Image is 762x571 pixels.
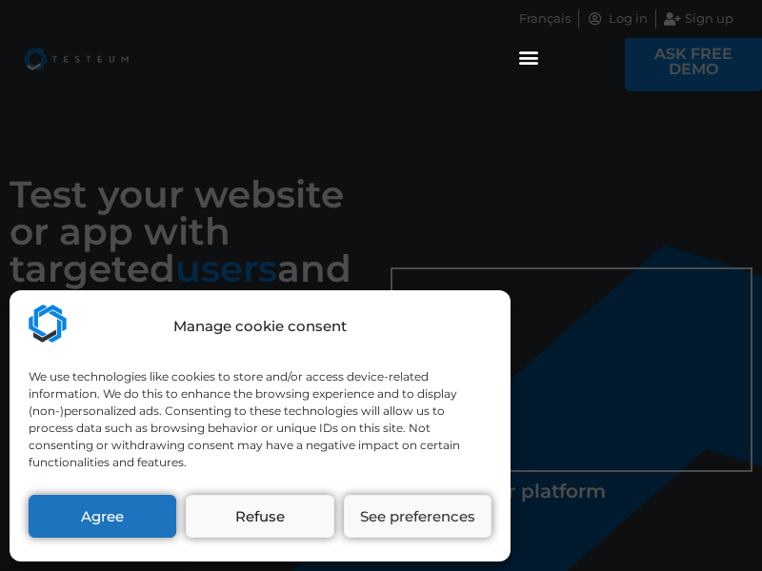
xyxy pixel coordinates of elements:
[186,495,333,538] button: Refuse
[513,41,545,72] div: Menu Toggle
[29,495,176,538] button: Agree
[344,495,491,538] button: See preferences
[29,368,490,471] div: We use technologies like cookies to store and/or access device-related information. We do this to...
[29,305,67,343] img: Testeum.com - Application crowdtesting platform
[173,316,347,338] div: Manage cookie consent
